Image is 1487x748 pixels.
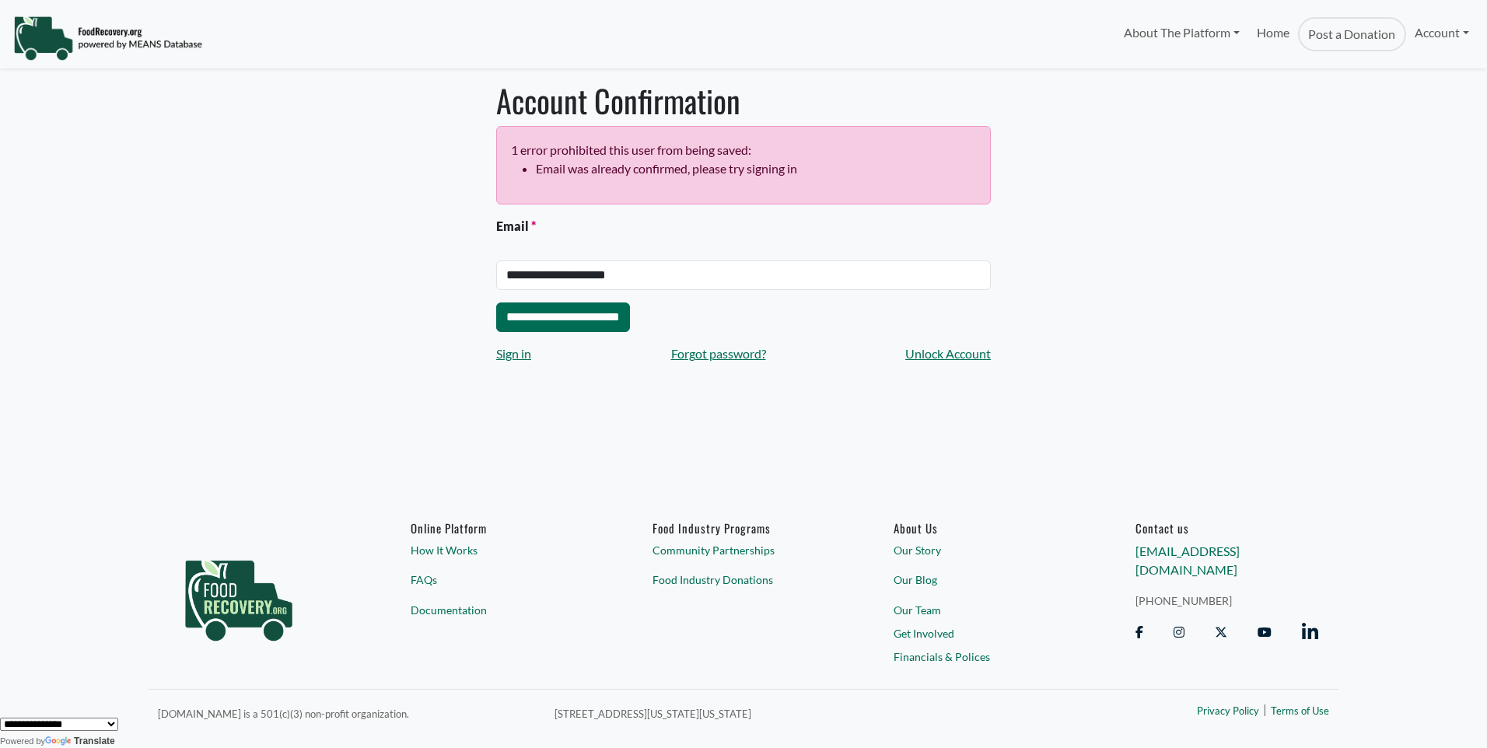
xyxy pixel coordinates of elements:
img: NavigationLogo_FoodRecovery-91c16205cd0af1ed486a0f1a7774a6544ea792ac00100771e7dd3ec7c0e58e41.png [13,15,202,61]
a: Privacy Policy [1197,704,1259,719]
a: About The Platform [1114,17,1247,48]
a: [PHONE_NUMBER] [1135,592,1318,609]
a: Community Partnerships [653,542,835,558]
a: Documentation [411,602,593,618]
div: 1 error prohibited this user from being saved: [496,126,991,204]
a: [EMAIL_ADDRESS][DOMAIN_NAME] [1135,544,1240,577]
img: Google Translate [45,736,74,747]
a: Financials & Polices [894,648,1076,664]
a: Our Blog [894,571,1076,588]
a: Account [1406,17,1478,48]
a: Food Industry Donations [653,571,835,588]
a: Terms of Use [1271,704,1329,719]
a: About Us [894,521,1076,535]
h6: Contact us [1135,521,1318,535]
img: food_recovery_green_logo-76242d7a27de7ed26b67be613a865d9c9037ba317089b267e0515145e5e51427.png [169,521,309,669]
a: FAQs [411,571,593,588]
a: Sign in [496,344,531,363]
label: Email [496,217,536,236]
a: Home [1248,17,1298,51]
li: Email was already confirmed, please try signing in [536,159,977,178]
a: Post a Donation [1298,17,1405,51]
a: Our Story [894,542,1076,558]
a: Get Involved [894,625,1076,641]
span: | [1263,700,1267,718]
h1: Account Confirmation [496,82,991,119]
h6: Online Platform [411,521,593,535]
a: Translate [45,736,115,746]
p: [STREET_ADDRESS][US_STATE][US_STATE] [555,704,1031,722]
p: [DOMAIN_NAME] is a 501(c)(3) non-profit organization. [158,704,536,722]
a: Forgot password? [671,344,766,363]
a: Our Team [894,602,1076,618]
h6: Food Industry Programs [653,521,835,535]
a: How It Works [411,542,593,558]
a: Unlock Account [905,344,991,363]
